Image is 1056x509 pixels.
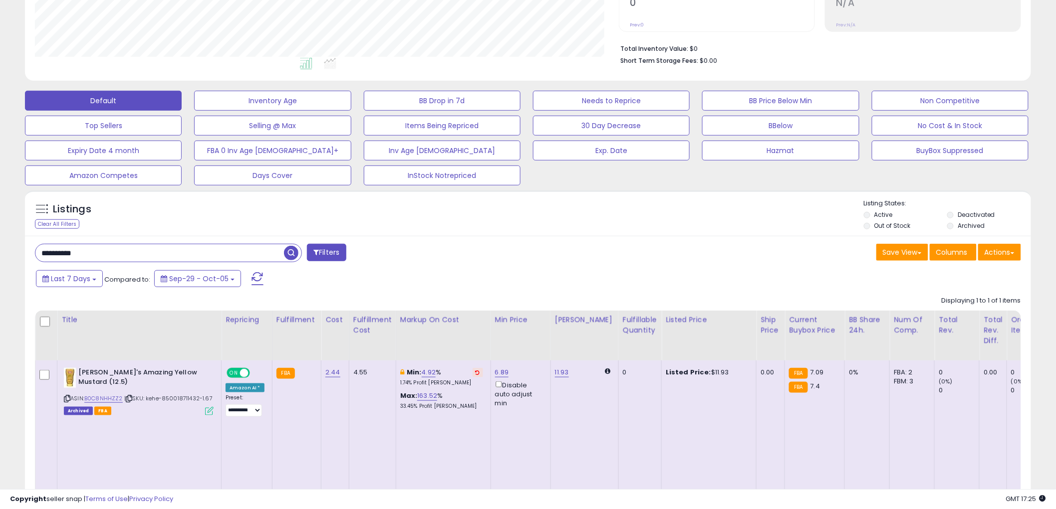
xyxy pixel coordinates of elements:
div: BB Share 24h. [849,315,885,336]
small: Prev: N/A [836,22,855,28]
button: FBA 0 Inv Age [DEMOGRAPHIC_DATA]+ [194,141,351,161]
b: Listed Price: [666,367,711,377]
div: Displaying 1 to 1 of 1 items [942,296,1021,306]
button: Needs to Reprice [533,91,690,111]
button: Last 7 Days [36,270,103,287]
b: Total Inventory Value: [620,44,688,53]
button: Days Cover [194,166,351,185]
b: Min: [407,367,422,377]
div: % [400,368,483,386]
div: 0 [939,368,979,377]
button: BBelow [702,116,859,136]
span: 2025-10-13 17:25 GMT [1006,494,1046,504]
span: ON [228,369,240,377]
b: Short Term Storage Fees: [620,56,698,65]
button: Actions [978,244,1021,261]
div: 4.55 [353,368,388,377]
button: Top Sellers [25,116,182,136]
button: 30 Day Decrease [533,116,690,136]
small: FBA [789,368,807,379]
div: 0% [849,368,882,377]
div: seller snap | | [10,495,173,504]
div: Total Rev. [939,315,975,336]
button: Sep-29 - Oct-05 [154,270,241,287]
div: Fulfillable Quantity [623,315,657,336]
img: 41k4oKOoEsL._SL40_.jpg [64,368,76,388]
label: Out of Stock [874,221,911,230]
small: FBA [276,368,295,379]
span: $0.00 [700,56,717,65]
div: Preset: [226,394,264,417]
p: Listing States: [864,199,1031,208]
div: 0.00 [761,368,777,377]
span: | SKU: kehe-850018711432-1.67 [124,394,213,402]
div: Current Buybox Price [789,315,840,336]
p: 33.45% Profit [PERSON_NAME] [400,403,483,410]
th: The percentage added to the cost of goods (COGS) that forms the calculator for Min & Max prices. [396,311,491,360]
strong: Copyright [10,494,46,504]
span: Sep-29 - Oct-05 [169,274,229,284]
a: 6.89 [495,367,509,377]
a: 163.52 [417,391,437,401]
div: 0.00 [984,368,999,377]
span: Listings that have been deleted from Seller Central [64,407,93,415]
span: Compared to: [104,275,150,284]
button: Items Being Repriced [364,116,521,136]
button: Filters [307,244,346,261]
div: Fulfillment Cost [353,315,392,336]
small: Prev: 0 [630,22,644,28]
div: Clear All Filters [35,219,79,229]
div: 0 [1011,386,1052,395]
div: Repricing [226,315,268,325]
button: Exp. Date [533,141,690,161]
a: 11.93 [555,367,569,377]
button: BuyBox Suppressed [872,141,1029,161]
label: Deactivated [958,210,995,219]
button: Hazmat [702,141,859,161]
div: Title [61,315,217,325]
button: Inventory Age [194,91,351,111]
div: FBM: 3 [894,377,927,386]
div: 0 [1011,368,1052,377]
span: Last 7 Days [51,274,90,284]
button: Inv Age [DEMOGRAPHIC_DATA] [364,141,521,161]
label: Active [874,210,893,219]
div: Fulfillment [276,315,317,325]
button: InStock Notrepriced [364,166,521,185]
button: No Cost & In Stock [872,116,1029,136]
small: FBA [789,382,807,393]
div: FBA: 2 [894,368,927,377]
div: % [400,391,483,410]
small: (0%) [939,377,953,385]
button: Non Competitive [872,91,1029,111]
a: B0C8NHHZZ2 [84,394,123,403]
div: Markup on Cost [400,315,487,325]
div: Total Rev. Diff. [984,315,1003,346]
div: [PERSON_NAME] [555,315,614,325]
p: 1.74% Profit [PERSON_NAME] [400,379,483,386]
button: Save View [876,244,928,261]
div: Num of Comp. [894,315,930,336]
span: OFF [249,369,264,377]
div: Disable auto adjust min [495,379,543,408]
div: 0 [623,368,654,377]
b: [PERSON_NAME]'s Amazing Yellow Mustard (12.5) [78,368,200,389]
div: 0 [939,386,979,395]
small: (0%) [1011,377,1025,385]
div: ASIN: [64,368,214,414]
button: BB Drop in 7d [364,91,521,111]
button: BB Price Below Min [702,91,859,111]
span: 7.4 [810,381,820,391]
div: Cost [325,315,345,325]
div: Amazon AI * [226,383,264,392]
div: $11.93 [666,368,749,377]
span: FBA [94,407,111,415]
div: Ordered Items [1011,315,1048,336]
a: 2.44 [325,367,340,377]
div: Min Price [495,315,546,325]
button: Columns [930,244,977,261]
div: Ship Price [761,315,781,336]
h5: Listings [53,202,91,216]
button: Amazon Competes [25,166,182,185]
button: Selling @ Max [194,116,351,136]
